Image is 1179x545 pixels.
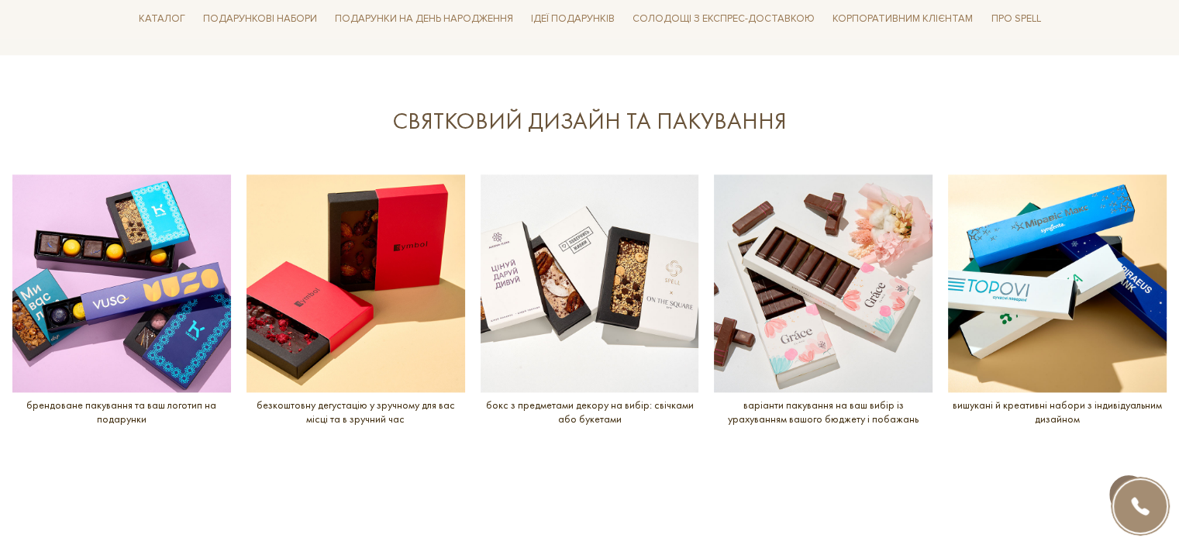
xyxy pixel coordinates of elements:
span: Подарункові набори [197,8,323,32]
img: бокс з предметами декору на вибір: свічками або букетами [481,174,699,393]
p: брендоване пакування та ваш логотип на подарунки [12,398,231,426]
span: Ідеї подарунків [525,8,621,32]
span: Каталог [133,8,191,32]
img: брендоване пакування та ваш логотип на подарунки [12,174,231,393]
span: Подарунки на День народження [329,8,519,32]
div: СВЯТКОВИЙ ДИЗАЙН ТА ПАКУВАННЯ [233,106,946,136]
p: варіанти пакування на ваш вибір із урахуванням вашого бюджету і побажань [714,398,933,426]
img: вишукані й креативні набори з індивідуальним дизайном [948,174,1167,393]
img: безкоштовну дегустацію у зручному для вас місці та в зручний час [246,174,465,393]
span: Про Spell [984,8,1046,32]
p: безкоштовну дегустацію у зручному для вас місці та в зручний час [246,398,465,426]
p: вишукані й креативні набори з індивідуальним дизайном [948,398,1167,426]
a: Солодощі з експрес-доставкою [626,6,821,33]
p: бокс з предметами декору на вибір: свічками або букетами [481,398,699,426]
img: варіанти пакування на ваш вибір із урахуванням вашого бюджету і побажань [714,174,933,393]
a: Корпоративним клієнтам [826,6,979,33]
